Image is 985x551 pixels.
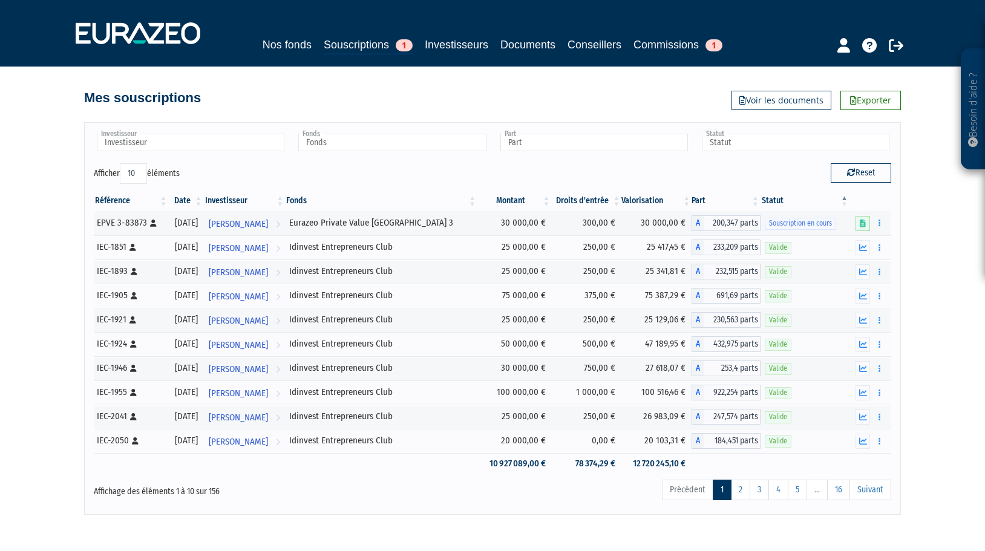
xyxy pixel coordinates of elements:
[84,91,201,105] h4: Mes souscriptions
[765,363,791,374] span: Valide
[621,211,692,235] td: 30 000,00 €
[204,211,286,235] a: [PERSON_NAME]
[204,308,286,332] a: [PERSON_NAME]
[552,405,622,429] td: 250,00 €
[552,211,622,235] td: 300,00 €
[209,431,268,453] span: [PERSON_NAME]
[621,380,692,405] td: 100 516,46 €
[173,362,200,374] div: [DATE]
[704,288,761,304] span: 691,69 parts
[97,386,165,399] div: IEC-1955
[621,284,692,308] td: 75 387,29 €
[173,313,200,326] div: [DATE]
[477,405,552,429] td: 25 000,00 €
[692,215,761,231] div: A - Eurazeo Private Value Europe 3
[396,39,413,51] span: 1
[692,240,704,255] span: A
[173,289,200,302] div: [DATE]
[704,409,761,425] span: 247,574 parts
[263,36,312,53] a: Nos fonds
[76,22,200,44] img: 1732889491-logotype_eurazeo_blanc_rvb.png
[129,316,136,324] i: [Français] Personne physique
[849,480,891,500] a: Suivant
[621,259,692,284] td: 25 341,81 €
[692,360,704,376] span: A
[568,36,621,53] a: Conseillers
[150,220,157,227] i: [Français] Personne physique
[768,480,788,500] a: 4
[765,435,791,447] span: Valide
[289,410,473,423] div: Idinvest Entrepreneurs Club
[289,265,473,278] div: Idinvest Entrepreneurs Club
[827,480,850,500] a: 16
[731,91,831,110] a: Voir les documents
[692,312,761,328] div: A - Idinvest Entrepreneurs Club
[132,437,139,445] i: [Français] Personne physique
[477,453,552,474] td: 10 927 089,00 €
[289,362,473,374] div: Idinvest Entrepreneurs Club
[477,259,552,284] td: 25 000,00 €
[692,264,704,279] span: A
[97,265,165,278] div: IEC-1893
[477,332,552,356] td: 50 000,00 €
[204,356,286,380] a: [PERSON_NAME]
[704,336,761,352] span: 432,975 parts
[731,480,750,500] a: 2
[621,356,692,380] td: 27 618,07 €
[692,312,704,328] span: A
[477,356,552,380] td: 30 000,00 €
[621,332,692,356] td: 47 189,95 €
[97,289,165,302] div: IEC-1905
[276,334,280,356] i: Voir l'investisseur
[500,36,555,53] a: Documents
[788,480,807,500] a: 5
[765,266,791,278] span: Valide
[621,235,692,259] td: 25 417,45 €
[204,191,286,211] th: Investisseur: activer pour trier la colonne par ordre croissant
[704,385,761,400] span: 922,254 parts
[97,410,165,423] div: IEC-2041
[204,235,286,259] a: [PERSON_NAME]
[209,358,268,380] span: [PERSON_NAME]
[704,240,761,255] span: 233,209 parts
[173,386,200,399] div: [DATE]
[704,264,761,279] span: 232,515 parts
[552,308,622,332] td: 250,00 €
[692,433,761,449] div: A - Idinvest Entrepreneurs Club
[130,413,137,420] i: [Français] Personne physique
[173,265,200,278] div: [DATE]
[97,217,165,229] div: EPVE 3-83873
[94,163,180,184] label: Afficher éléments
[209,237,268,259] span: [PERSON_NAME]
[552,356,622,380] td: 750,00 €
[966,55,980,164] p: Besoin d'aide ?
[120,163,147,184] select: Afficheréléments
[692,385,761,400] div: A - Idinvest Entrepreneurs Club
[129,244,136,251] i: [Français] Personne physique
[97,337,165,350] div: IEC-1924
[204,284,286,308] a: [PERSON_NAME]
[130,365,137,372] i: [Français] Personne physique
[289,386,473,399] div: Idinvest Entrepreneurs Club
[289,337,473,350] div: Idinvest Entrepreneurs Club
[94,191,169,211] th: Référence : activer pour trier la colonne par ordre croissant
[765,339,791,350] span: Valide
[209,406,268,429] span: [PERSON_NAME]
[552,429,622,453] td: 0,00 €
[840,91,901,110] a: Exporter
[692,409,704,425] span: A
[209,334,268,356] span: [PERSON_NAME]
[204,405,286,429] a: [PERSON_NAME]
[831,163,891,183] button: Reset
[169,191,204,211] th: Date: activer pour trier la colonne par ordre croissant
[552,235,622,259] td: 250,00 €
[97,313,165,326] div: IEC-1921
[289,289,473,302] div: Idinvest Entrepreneurs Club
[173,410,200,423] div: [DATE]
[209,382,268,405] span: [PERSON_NAME]
[692,288,704,304] span: A
[692,409,761,425] div: A - Idinvest Entrepreneurs Club
[425,36,488,53] a: Investisseurs
[765,411,791,423] span: Valide
[276,237,280,259] i: Voir l'investisseur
